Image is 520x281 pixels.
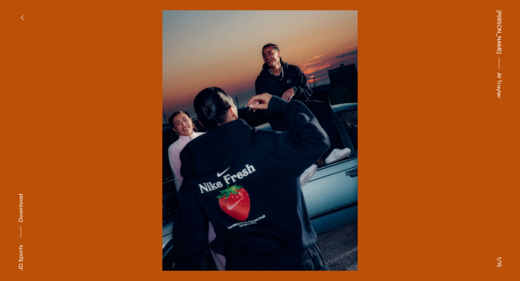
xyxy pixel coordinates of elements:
[495,73,503,98] span: At Trayler
[495,10,503,54] a: [PERSON_NAME]
[17,194,24,222] span: Download
[17,245,25,271] div: JD Sports
[17,194,25,241] button: Download asset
